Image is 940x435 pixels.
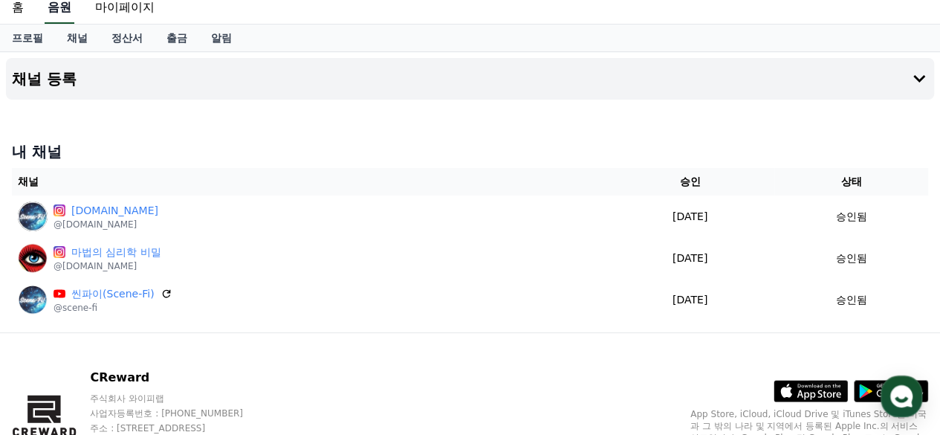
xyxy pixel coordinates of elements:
a: 대화 [98,312,192,349]
p: 사업자등록번호 : [PHONE_NUMBER] [90,407,271,419]
a: 알림 [199,25,244,51]
img: Scene.fi [18,202,48,231]
p: 승인됨 [835,209,866,225]
a: 홈 [4,312,98,349]
a: 씬파이(Scene-Fi) [71,286,155,302]
a: 정산서 [100,25,155,51]
a: 채널 [55,25,100,51]
p: @[DOMAIN_NAME] [54,219,158,231]
p: 승인됨 [835,292,866,308]
h4: 내 채널 [12,141,928,162]
p: [DATE] [612,209,768,225]
span: 홈 [47,334,56,346]
button: 채널 등록 [6,58,934,100]
p: @[DOMAIN_NAME] [54,260,161,272]
th: 승인 [606,168,774,196]
span: 대화 [136,335,154,347]
a: 설정 [192,312,285,349]
p: 승인됨 [835,251,866,266]
p: [DATE] [612,251,768,266]
h4: 채널 등록 [12,71,77,87]
a: 출금 [155,25,199,51]
img: 씬파이(Scene-Fi) [18,285,48,315]
img: 마법의 심리학 비밀 [18,243,48,273]
p: 주소 : [STREET_ADDRESS] [90,422,271,434]
p: @scene-fi [54,302,172,314]
a: 마법의 심리학 비밀 [71,245,161,260]
p: 주식회사 와이피랩 [90,393,271,405]
th: 상태 [774,168,928,196]
p: CReward [90,369,271,387]
p: [DATE] [612,292,768,308]
th: 채널 [12,168,606,196]
span: 설정 [230,334,247,346]
a: [DOMAIN_NAME] [71,203,158,219]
